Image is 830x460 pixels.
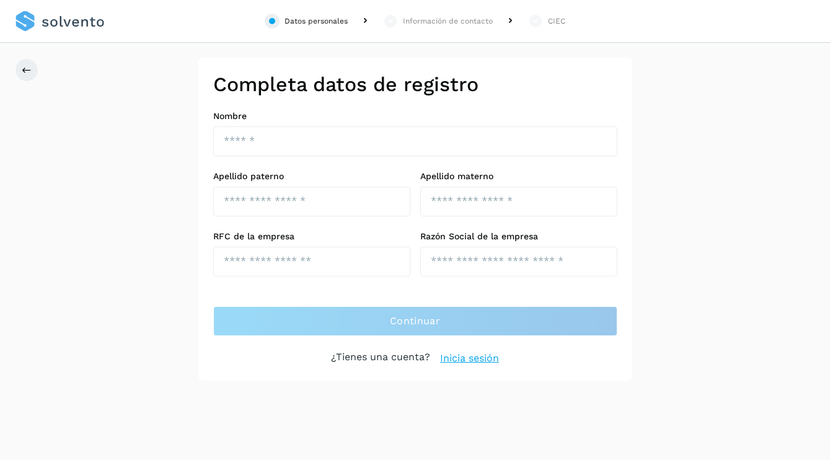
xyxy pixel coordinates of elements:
div: Información de contacto [403,15,493,27]
a: Inicia sesión [440,351,499,366]
span: Continuar [390,314,440,328]
label: Razón Social de la empresa [420,231,617,242]
h2: Completa datos de registro [213,73,617,96]
p: ¿Tienes una cuenta? [331,351,430,366]
label: Nombre [213,111,617,122]
label: Apellido paterno [213,171,410,182]
label: RFC de la empresa [213,231,410,242]
div: CIEC [548,15,565,27]
div: Datos personales [285,15,348,27]
label: Apellido materno [420,171,617,182]
button: Continuar [213,306,617,336]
